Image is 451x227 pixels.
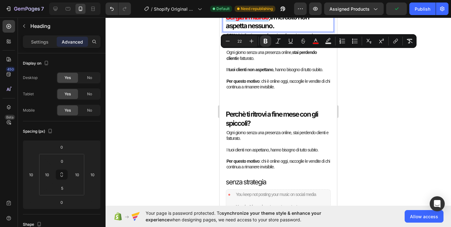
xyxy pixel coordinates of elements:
div: Mobile [23,108,35,113]
strong: Per questo motivo [7,141,40,146]
button: 7 [3,3,47,15]
button: Publish [409,3,436,15]
p: Ogni giorno senza una presenza online, e fatturato. [7,32,111,43]
strong: Per questo motivo [7,61,40,66]
div: Beta [5,115,15,120]
p: : chi è online oggi, raccoglie le vendite di chi continua a rimanere invisibile. [7,141,111,152]
p: Heading [30,22,98,30]
p: Settings [31,39,49,45]
h2: senza strategia [6,160,111,169]
span: No [87,75,92,81]
div: Rich Text Editor. Editing area: main [6,14,111,73]
input: 10px [72,170,82,179]
span: Assigned Products [329,6,370,12]
input: 0 [55,198,68,207]
strong: stai perdendo clienti [7,32,97,43]
p: dei clienti cerca online prima di acquistare qualcosa, o prima di andare in ristorante o fare una... [7,15,111,26]
strong: I tuoi clienti non aspettano [7,50,54,55]
span: Yes [65,108,71,113]
span: Yes [65,91,71,97]
strong: Il 70% [7,15,18,20]
p: You keep not posting your music on social media [16,173,96,181]
div: Desktop [23,75,38,81]
span: synchronize your theme style & enhance your experience [146,210,321,222]
span: Need republishing [241,6,273,12]
span: No [87,108,92,113]
span: Allow access [410,213,438,220]
div: Editor contextual toolbar [221,34,417,48]
span: Yes [65,75,71,81]
span: Shopify Original Product Template [154,6,195,12]
div: Spacing (px) [23,127,54,136]
span: No [87,91,92,97]
div: 450 [6,67,15,72]
p: Ogni giorno senza una presenza online, stai perdendo clienti e fatturato. [7,112,111,124]
p: : chi è online oggi, raccoglie le vendite di chi continua a rimanere invisibile. [7,61,111,72]
span: Default [216,6,230,12]
span: Your page is password protected. To when designing pages, we need access to your store password. [146,210,346,223]
div: Undo/Redo [106,3,131,15]
span: / [151,6,153,12]
input: 5px [56,183,68,193]
p: Advanced [62,39,83,45]
button: Allow access [405,210,443,223]
div: Open Intercom Messenger [430,196,445,211]
iframe: Design area [220,18,337,206]
input: 10px [42,170,52,179]
div: Tablet [23,91,34,97]
input: 10 [88,170,97,179]
div: Display on [23,59,50,68]
input: 0 [55,142,68,152]
strong: Perchè ti ritrovi a fine mese con gli spiccoli? [6,92,98,110]
div: Publish [415,6,430,12]
button: Assigned Products [324,3,384,15]
input: 0px [56,156,68,166]
p: , hanno bisogno di tutto subito. [7,49,111,55]
p: I tuoi clienti non aspettano, hanno bisogno di tutto subito. [7,129,111,135]
input: 10 [26,170,36,179]
p: You don't know how to create content [16,185,96,193]
p: 7 [41,5,44,13]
